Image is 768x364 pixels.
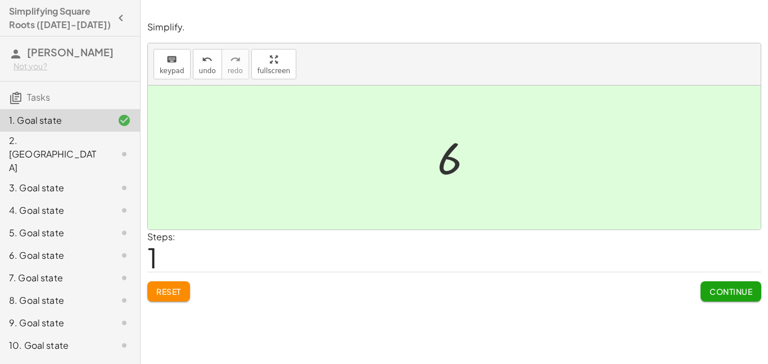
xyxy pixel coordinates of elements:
div: 5. Goal state [9,226,100,240]
div: 10. Goal state [9,339,100,352]
i: undo [202,53,213,66]
span: undo [199,67,216,75]
i: redo [230,53,241,66]
i: keyboard [166,53,177,66]
label: Steps: [147,231,175,242]
div: 1. Goal state [9,114,100,127]
span: redo [228,67,243,75]
button: redoredo [222,49,249,79]
button: keyboardkeypad [153,49,191,79]
button: undoundo [193,49,222,79]
button: Continue [701,281,761,302]
span: keypad [160,67,184,75]
i: Task finished and correct. [118,114,131,127]
i: Task not started. [118,226,131,240]
i: Task not started. [118,316,131,330]
div: 7. Goal state [9,271,100,285]
button: Reset [147,281,190,302]
span: fullscreen [257,67,290,75]
i: Task not started. [118,147,131,161]
div: 9. Goal state [9,316,100,330]
i: Task not started. [118,271,131,285]
span: Continue [710,286,752,296]
i: Task not started. [118,249,131,262]
div: Not you? [13,61,131,72]
i: Task not started. [118,339,131,352]
span: Reset [156,286,181,296]
h4: Simplifying Square Roots ([DATE]-[DATE]) [9,5,111,32]
span: [PERSON_NAME] [27,46,114,59]
i: Task not started. [118,204,131,217]
span: 1 [147,240,157,275]
div: 2. [GEOGRAPHIC_DATA] [9,134,100,174]
div: 3. Goal state [9,181,100,195]
i: Task not started. [118,181,131,195]
span: Tasks [27,91,50,103]
p: Simplify. [147,21,761,34]
div: 4. Goal state [9,204,100,217]
div: 6. Goal state [9,249,100,262]
i: Task not started. [118,294,131,307]
div: 8. Goal state [9,294,100,307]
button: fullscreen [251,49,296,79]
